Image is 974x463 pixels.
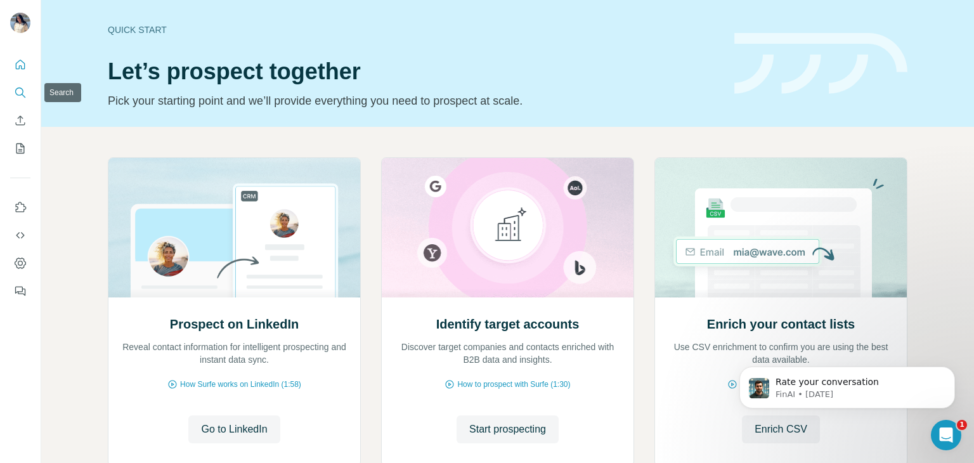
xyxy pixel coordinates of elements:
[10,53,30,76] button: Quick start
[108,92,719,110] p: Pick your starting point and we’ll provide everything you need to prospect at scale.
[108,23,719,36] div: Quick start
[931,420,961,450] iframe: Intercom live chat
[180,379,301,390] span: How Surfe works on LinkedIn (1:58)
[469,422,546,437] span: Start prospecting
[10,196,30,219] button: Use Surfe on LinkedIn
[10,252,30,275] button: Dashboard
[201,422,267,437] span: Go to LinkedIn
[188,415,280,443] button: Go to LinkedIn
[742,415,820,443] button: Enrich CSV
[957,420,967,430] span: 1
[436,315,580,333] h2: Identify target accounts
[10,280,30,303] button: Feedback
[668,341,894,366] p: Use CSV enrichment to confirm you are using the best data available.
[108,59,719,84] h1: Let’s prospect together
[707,315,855,333] h2: Enrich your contact lists
[10,109,30,132] button: Enrich CSV
[121,341,347,366] p: Reveal contact information for intelligent prospecting and instant data sync.
[755,422,807,437] span: Enrich CSV
[10,81,30,104] button: Search
[457,379,570,390] span: How to prospect with Surfe (1:30)
[457,415,559,443] button: Start prospecting
[10,137,30,160] button: My lists
[720,340,974,429] iframe: Intercom notifications message
[381,158,634,297] img: Identify target accounts
[108,158,361,297] img: Prospect on LinkedIn
[734,33,907,95] img: banner
[10,13,30,33] img: Avatar
[394,341,621,366] p: Discover target companies and contacts enriched with B2B data and insights.
[170,315,299,333] h2: Prospect on LinkedIn
[654,158,907,297] img: Enrich your contact lists
[10,224,30,247] button: Use Surfe API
